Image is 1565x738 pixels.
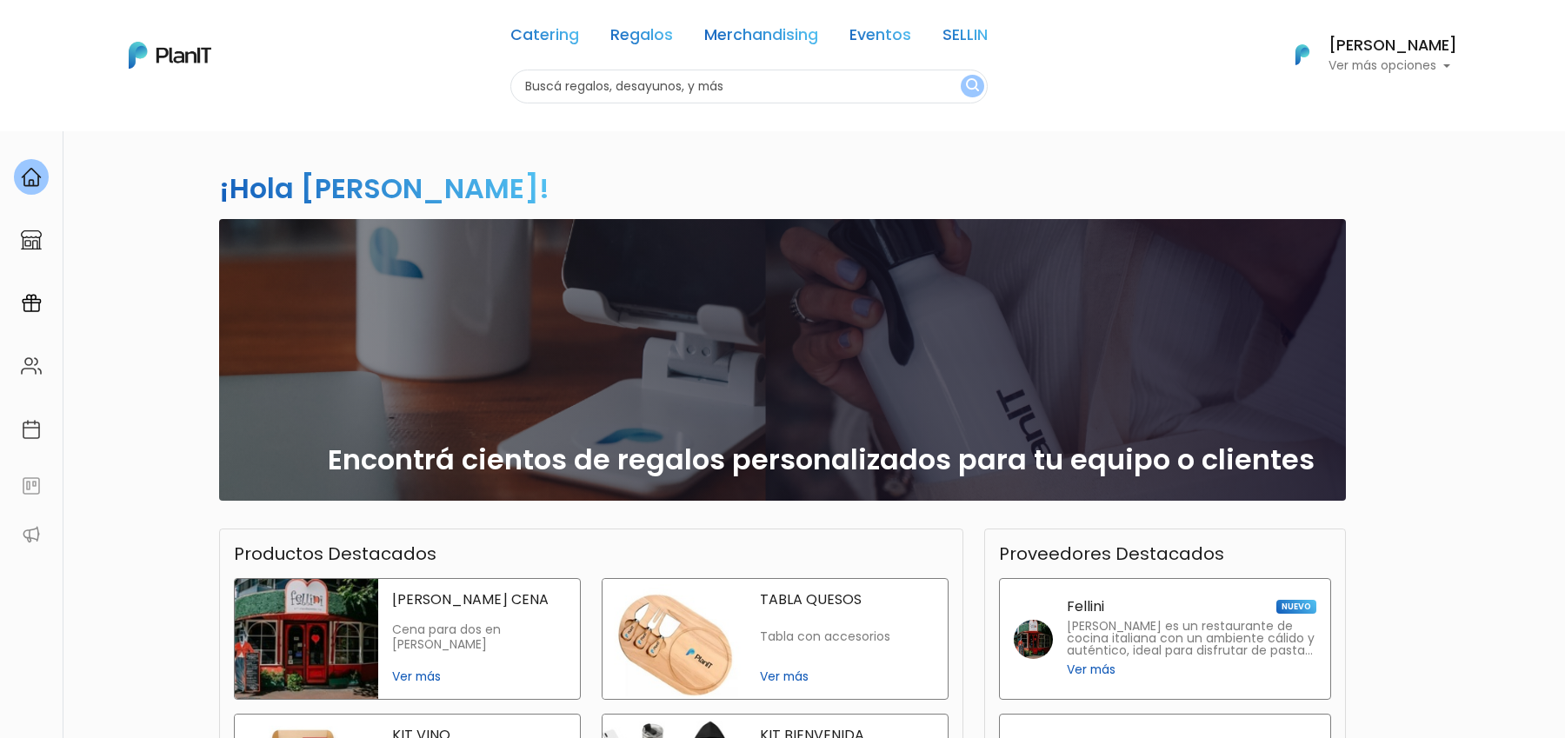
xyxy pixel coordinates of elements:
[1283,36,1322,74] img: PlanIt Logo
[999,543,1224,564] h3: Proveedores Destacados
[129,42,211,69] img: PlanIt Logo
[219,169,549,208] h2: ¡Hola [PERSON_NAME]!
[392,593,566,607] p: [PERSON_NAME] CENA
[1273,32,1457,77] button: PlanIt Logo [PERSON_NAME] Ver más opciones
[21,167,42,188] img: home-e721727adea9d79c4d83392d1f703f7f8bce08238fde08b1acbfd93340b81755.svg
[942,28,988,49] a: SELLIN
[21,229,42,250] img: marketplace-4ceaa7011d94191e9ded77b95e3339b90024bf715f7c57f8cf31f2d8c509eaba.svg
[760,629,934,644] p: Tabla con accesorios
[510,28,579,49] a: Catering
[21,524,42,545] img: partners-52edf745621dab592f3b2c58e3bca9d71375a7ef29c3b500c9f145b62cc070d4.svg
[1014,620,1053,659] img: fellini
[1276,600,1316,614] span: NUEVO
[21,356,42,376] img: people-662611757002400ad9ed0e3c099ab2801c6687ba6c219adb57efc949bc21e19d.svg
[235,579,378,699] img: fellini cena
[602,578,949,700] a: tabla quesos TABLA QUESOS Tabla con accesorios Ver más
[510,70,988,103] input: Buscá regalos, desayunos, y más
[1067,621,1316,657] p: [PERSON_NAME] es un restaurante de cocina italiana con un ambiente cálido y auténtico, ideal para...
[704,28,818,49] a: Merchandising
[1067,661,1115,679] span: Ver más
[760,593,934,607] p: TABLA QUESOS
[392,622,566,653] p: Cena para dos en [PERSON_NAME]
[999,578,1331,700] a: Fellini NUEVO [PERSON_NAME] es un restaurante de cocina italiana con un ambiente cálido y auténti...
[392,668,566,686] span: Ver más
[966,78,979,95] img: search_button-432b6d5273f82d61273b3651a40e1bd1b912527efae98b1b7a1b2c0702e16a8d.svg
[234,543,436,564] h3: Productos Destacados
[328,443,1315,476] h2: Encontrá cientos de regalos personalizados para tu equipo o clientes
[234,578,581,700] a: fellini cena [PERSON_NAME] CENA Cena para dos en [PERSON_NAME] Ver más
[21,419,42,440] img: calendar-87d922413cdce8b2cf7b7f5f62616a5cf9e4887200fb71536465627b3292af00.svg
[21,475,42,496] img: feedback-78b5a0c8f98aac82b08bfc38622c3050aee476f2c9584af64705fc4e61158814.svg
[610,28,673,49] a: Regalos
[849,28,911,49] a: Eventos
[1329,60,1457,72] p: Ver más opciones
[1329,38,1457,54] h6: [PERSON_NAME]
[760,668,934,686] span: Ver más
[603,579,746,699] img: tabla quesos
[21,293,42,314] img: campaigns-02234683943229c281be62815700db0a1741e53638e28bf9629b52c665b00959.svg
[1067,600,1104,614] p: Fellini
